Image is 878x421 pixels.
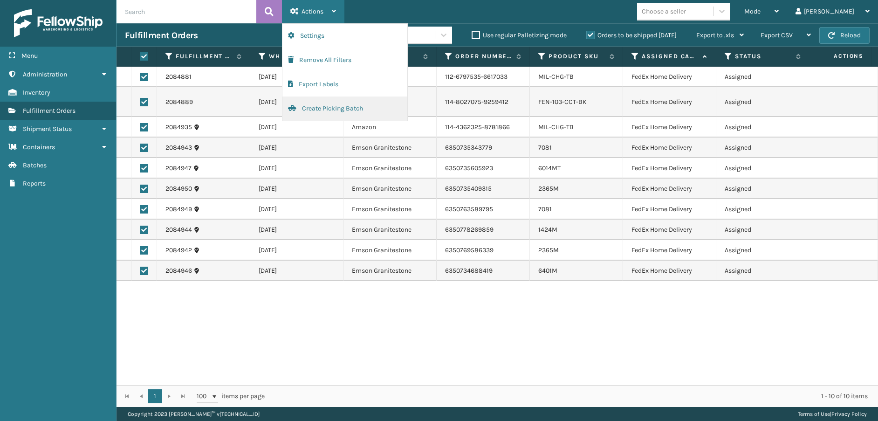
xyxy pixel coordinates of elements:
[798,407,867,421] div: |
[744,7,761,15] span: Mode
[623,199,716,220] td: FedEx Home Delivery
[165,143,192,152] a: 2084943
[23,143,55,151] span: Containers
[250,240,343,261] td: [DATE]
[538,246,559,254] a: 2365M
[735,52,791,61] label: Status
[250,67,343,87] td: [DATE]
[23,125,72,133] span: Shipment Status
[538,185,559,193] a: 2365M
[282,24,407,48] button: Settings
[343,240,437,261] td: Emson Granitestone
[696,31,734,39] span: Export to .xls
[716,199,809,220] td: Assigned
[716,261,809,281] td: Assigned
[343,220,437,240] td: Emson Granitestone
[623,67,716,87] td: FedEx Home Delivery
[623,87,716,117] td: FedEx Home Delivery
[437,87,530,117] td: 114-8027075-9259412
[819,27,870,44] button: Reload
[250,87,343,117] td: [DATE]
[23,89,50,97] span: Inventory
[437,117,530,138] td: 114-4362325-8781866
[250,179,343,199] td: [DATE]
[623,220,716,240] td: FedEx Home Delivery
[250,220,343,240] td: [DATE]
[14,9,103,37] img: logo
[716,67,809,87] td: Assigned
[302,7,323,15] span: Actions
[642,52,698,61] label: Assigned Carrier Service
[437,179,530,199] td: 6350735409315
[831,411,867,417] a: Privacy Policy
[165,97,193,107] a: 2084889
[437,199,530,220] td: 6350763589795
[538,144,552,152] a: 7081
[282,72,407,97] button: Export Labels
[538,267,557,275] a: 6401M
[23,107,75,115] span: Fulfillment Orders
[437,261,530,281] td: 6350734688419
[282,48,407,72] button: Remove All Filters
[586,31,677,39] label: Orders to be shipped [DATE]
[804,48,869,64] span: Actions
[23,161,47,169] span: Batches
[165,123,192,132] a: 2084935
[343,179,437,199] td: Emson Granitestone
[716,179,809,199] td: Assigned
[165,225,192,235] a: 2084944
[623,117,716,138] td: FedEx Home Delivery
[165,205,192,214] a: 2084949
[549,52,605,61] label: Product SKU
[269,52,325,61] label: WH Ship By Date
[176,52,232,61] label: Fulfillment Order Id
[343,158,437,179] td: Emson Granitestone
[250,117,343,138] td: [DATE]
[716,138,809,158] td: Assigned
[623,138,716,158] td: FedEx Home Delivery
[437,67,530,87] td: 112-6797535-6617033
[538,226,557,234] a: 1424M
[343,261,437,281] td: Emson Granitestone
[125,30,198,41] h3: Fulfillment Orders
[148,389,162,403] a: 1
[623,261,716,281] td: FedEx Home Delivery
[343,199,437,220] td: Emson Granitestone
[282,97,407,121] button: Create Picking Batch
[165,164,192,173] a: 2084947
[538,98,587,106] a: FEN-103-CCT-BK
[642,7,686,16] div: Choose a seller
[538,205,552,213] a: 7081
[165,184,192,193] a: 2084950
[623,179,716,199] td: FedEx Home Delivery
[716,220,809,240] td: Assigned
[250,261,343,281] td: [DATE]
[165,266,192,276] a: 2084946
[538,164,561,172] a: 6014MT
[250,138,343,158] td: [DATE]
[437,240,530,261] td: 6350769586339
[716,240,809,261] td: Assigned
[250,199,343,220] td: [DATE]
[716,158,809,179] td: Assigned
[437,220,530,240] td: 6350778269859
[197,389,265,403] span: items per page
[23,179,46,187] span: Reports
[538,123,574,131] a: MIL-CHG-TB
[343,117,437,138] td: Amazon
[343,138,437,158] td: Emson Granitestone
[761,31,793,39] span: Export CSV
[623,240,716,261] td: FedEx Home Delivery
[437,158,530,179] td: 6350735605923
[455,52,512,61] label: Order Number
[716,117,809,138] td: Assigned
[197,392,211,401] span: 100
[472,31,567,39] label: Use regular Palletizing mode
[437,138,530,158] td: 6350735343779
[128,407,260,421] p: Copyright 2023 [PERSON_NAME]™ v [TECHNICAL_ID]
[798,411,830,417] a: Terms of Use
[250,158,343,179] td: [DATE]
[716,87,809,117] td: Assigned
[165,246,192,255] a: 2084942
[538,73,574,81] a: MIL-CHG-TB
